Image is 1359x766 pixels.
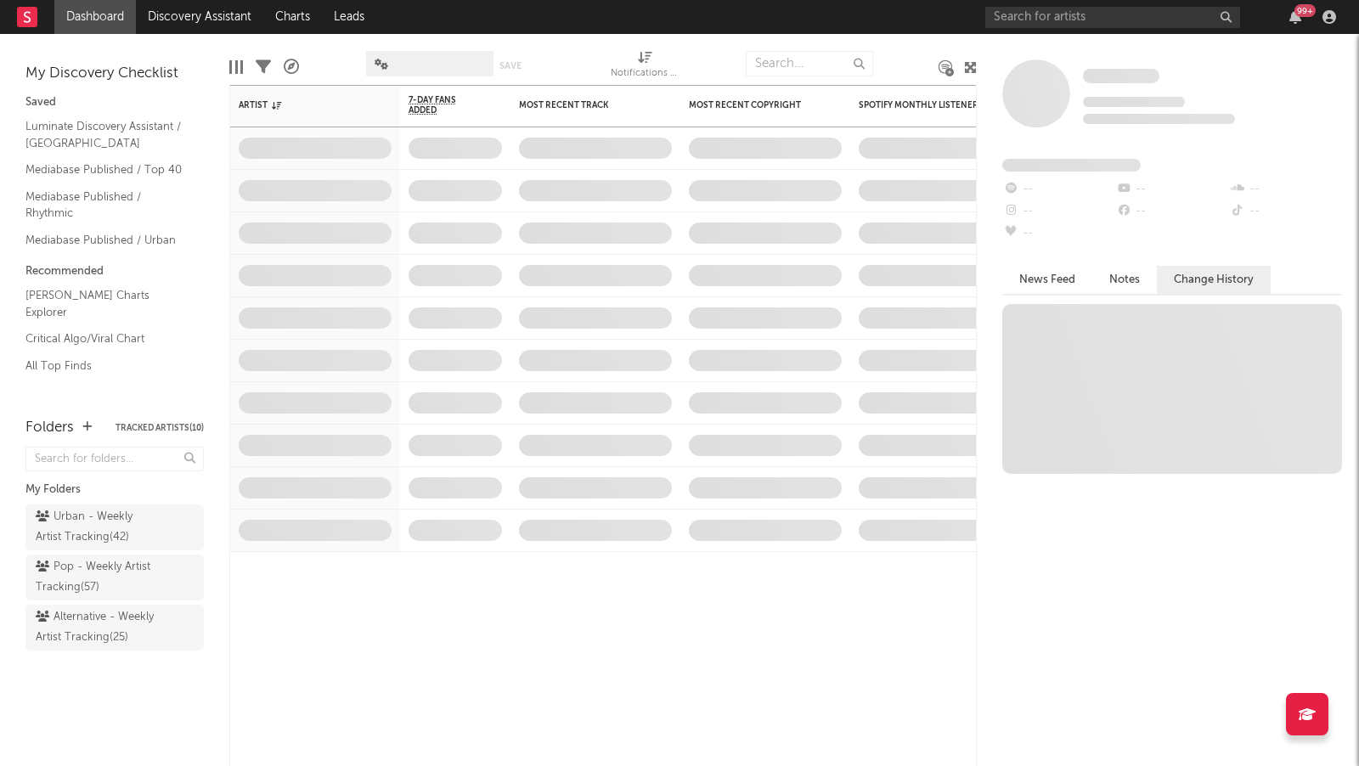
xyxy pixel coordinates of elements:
div: 99 + [1294,4,1316,17]
div: -- [1229,200,1342,222]
a: Luminate Discovery Assistant / [GEOGRAPHIC_DATA] [25,117,187,152]
div: Alternative - Weekly Artist Tracking ( 25 ) [36,607,155,648]
div: -- [1002,178,1115,200]
div: A&R Pipeline [284,42,299,92]
div: Saved [25,93,204,113]
input: Search for folders... [25,447,204,471]
div: Artist [239,100,366,110]
a: Mediabase Published / Top 40 [25,161,187,179]
button: Tracked Artists(10) [116,424,204,432]
button: News Feed [1002,266,1092,294]
div: -- [1115,200,1228,222]
input: Search... [746,51,873,76]
div: -- [1115,178,1228,200]
a: Urban - Weekly Artist Tracking(42) [25,504,204,550]
div: Filters [256,42,271,92]
button: Change History [1157,266,1271,294]
span: 0 fans last week [1083,114,1235,124]
div: Most Recent Track [519,100,646,110]
div: Folders [25,418,74,438]
div: Most Recent Copyright [689,100,816,110]
div: Spotify Monthly Listeners [859,100,986,110]
div: Edit Columns [229,42,243,92]
div: Pop - Weekly Artist Tracking ( 57 ) [36,557,155,598]
a: Critical Algo/Viral Chart [25,329,187,348]
span: Some Artist [1083,69,1159,83]
a: All Top Finds [25,357,187,375]
button: Notes [1092,266,1157,294]
span: Tracking Since: [DATE] [1083,97,1185,107]
a: Mediabase Published / Rhythmic [25,188,187,222]
div: My Folders [25,480,204,500]
a: Alternative - Weekly Artist Tracking(25) [25,605,204,651]
a: Pop - Weekly Artist Tracking(57) [25,555,204,600]
a: Some Artist [1083,68,1159,85]
div: Recommended [25,262,204,282]
div: -- [1002,200,1115,222]
a: TikTok Global Chart [25,383,187,402]
a: [PERSON_NAME] Charts Explorer [25,286,187,321]
div: Notifications (Artist) [611,64,679,84]
div: My Discovery Checklist [25,64,204,84]
div: Notifications (Artist) [611,42,679,92]
input: Search for artists [985,7,1240,28]
span: 7-Day Fans Added [409,95,476,115]
span: Fans Added by Platform [1002,159,1141,172]
button: Save [499,61,522,70]
a: Mediabase Published / Urban [25,231,187,250]
div: -- [1002,222,1115,245]
div: -- [1229,178,1342,200]
button: 99+ [1289,10,1301,24]
div: Urban - Weekly Artist Tracking ( 42 ) [36,507,155,548]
